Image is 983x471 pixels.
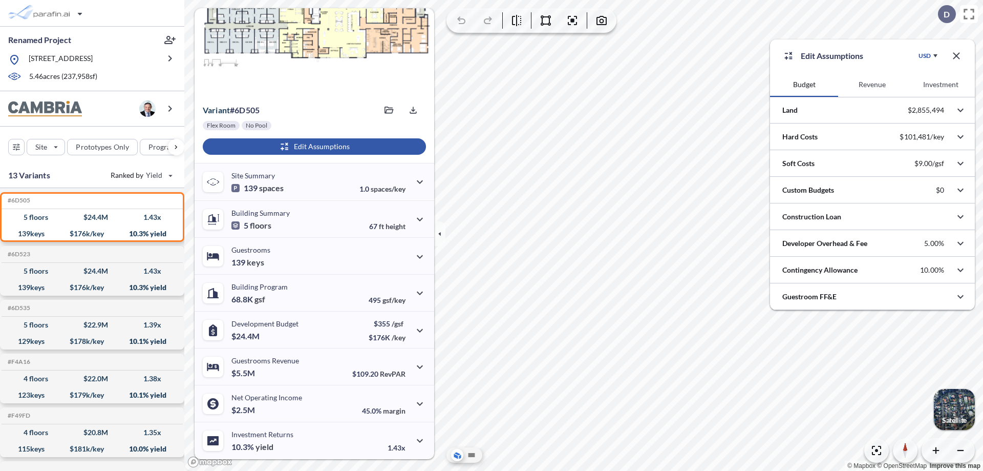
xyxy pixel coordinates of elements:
[231,220,271,231] p: 5
[782,105,798,115] p: Land
[838,72,906,97] button: Revenue
[782,212,841,222] p: Construction Loan
[187,456,232,468] a: Mapbox homepage
[231,430,293,439] p: Investment Returns
[934,389,975,430] img: Switcher Image
[369,333,405,342] p: $176K
[6,304,30,312] h5: Click to copy the code
[6,358,30,365] h5: Click to copy the code
[782,238,867,249] p: Developer Overhead & Fee
[231,393,302,402] p: Net Operating Income
[362,406,405,415] p: 45.0%
[369,296,405,304] p: 495
[782,132,818,142] p: Hard Costs
[392,333,405,342] span: /key
[8,101,82,117] img: BrandImage
[231,257,264,268] p: 139
[900,132,944,141] p: $101,481/key
[382,296,405,304] span: gsf/key
[139,100,156,117] img: user logo
[6,197,30,204] h5: Click to copy the code
[203,138,426,155] button: Edit Assumptions
[930,462,980,469] a: Improve this map
[386,222,405,231] span: height
[231,282,288,291] p: Building Program
[203,105,230,115] span: Variant
[936,186,944,195] p: $0
[231,245,270,254] p: Guestrooms
[254,294,265,304] span: gsf
[35,142,47,152] p: Site
[146,170,163,180] span: Yield
[465,449,478,461] button: Site Plan
[359,185,405,193] p: 1.0
[231,442,273,452] p: 10.3%
[352,370,405,378] p: $109.20
[782,185,834,195] p: Custom Budgets
[203,105,260,115] p: # 6d505
[914,159,944,168] p: $9.00/gsf
[383,406,405,415] span: margin
[6,412,30,419] h5: Click to copy the code
[67,139,138,155] button: Prototypes Only
[246,121,267,130] p: No Pool
[8,169,50,181] p: 13 Variants
[231,356,299,365] p: Guestrooms Revenue
[6,251,30,258] h5: Click to copy the code
[255,442,273,452] span: yield
[920,265,944,275] p: 10.00%
[388,443,405,452] p: 1.43x
[944,10,950,19] p: D
[847,462,875,469] a: Mapbox
[231,183,284,193] p: 139
[76,142,129,152] p: Prototypes Only
[29,53,93,66] p: [STREET_ADDRESS]
[908,106,944,115] p: $2,855,494
[27,139,65,155] button: Site
[369,222,405,231] p: 67
[907,72,975,97] button: Investment
[102,167,179,183] button: Ranked by Yield
[247,257,264,268] span: keys
[148,142,177,152] p: Program
[924,239,944,248] p: 5.00%
[782,292,837,302] p: Guestroom FF&E
[379,222,384,231] span: ft
[140,139,195,155] button: Program
[231,331,261,341] p: $24.4M
[369,319,405,328] p: $355
[380,370,405,378] span: RevPAR
[29,71,97,83] p: 5.46 acres ( 237,958 sf)
[231,171,275,180] p: Site Summary
[231,294,265,304] p: 68.8K
[231,209,290,217] p: Building Summary
[231,319,298,328] p: Development Budget
[877,462,927,469] a: OpenStreetMap
[451,449,463,461] button: Aerial View
[918,52,931,60] div: USD
[782,265,858,275] p: Contingency Allowance
[782,158,815,169] p: Soft Costs
[8,34,71,46] p: Renamed Project
[371,185,405,193] span: spaces/key
[934,389,975,430] button: Switcher ImageSatellite
[207,121,236,130] p: Flex Room
[259,183,284,193] span: spaces
[770,72,838,97] button: Budget
[392,319,403,328] span: /gsf
[801,50,863,62] p: Edit Assumptions
[942,416,967,424] p: Satellite
[231,368,257,378] p: $5.5M
[231,405,257,415] p: $2.5M
[250,220,271,231] span: floors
